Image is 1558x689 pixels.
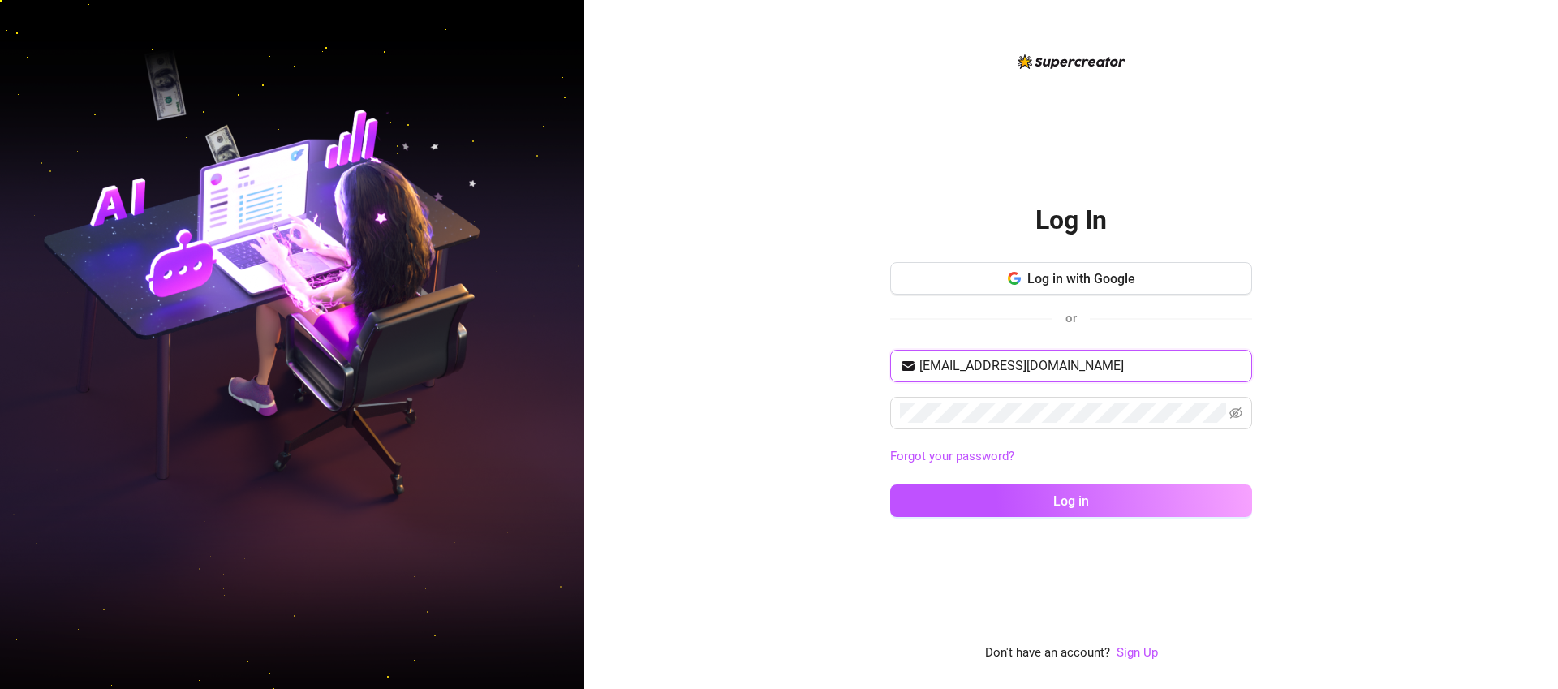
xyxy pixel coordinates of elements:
span: Log in with Google [1027,271,1135,286]
a: Sign Up [1117,645,1158,660]
a: Forgot your password? [890,449,1014,463]
span: or [1065,311,1077,325]
input: Your email [919,356,1242,376]
button: Log in [890,484,1252,517]
img: logo-BBDzfeDw.svg [1018,54,1125,69]
a: Forgot your password? [890,447,1252,467]
span: eye-invisible [1229,407,1242,420]
span: Log in [1053,493,1089,509]
span: Don't have an account? [985,644,1110,663]
h2: Log In [1035,204,1107,237]
button: Log in with Google [890,262,1252,295]
a: Sign Up [1117,644,1158,663]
